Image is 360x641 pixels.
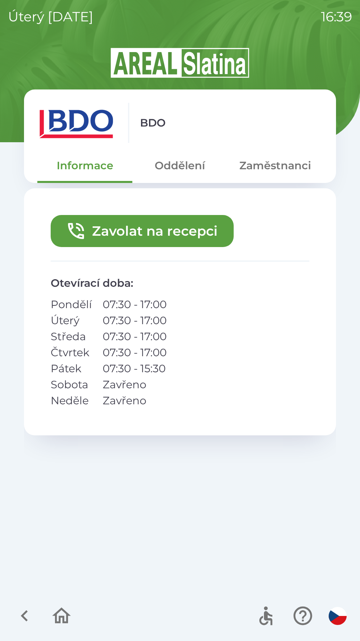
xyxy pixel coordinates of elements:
button: Oddělení [132,154,227,178]
p: Otevírací doba : [51,275,309,291]
p: 07:30 - 17:00 [103,312,167,329]
p: 07:30 - 17:00 [103,345,167,361]
button: Zavolat na recepci [51,215,234,247]
img: Logo [24,47,336,79]
p: Pátek [51,361,92,377]
p: Čtvrtek [51,345,92,361]
p: Úterý [51,312,92,329]
p: Středa [51,329,92,345]
button: Informace [37,154,132,178]
p: Sobota [51,377,92,393]
p: Neděle [51,393,92,409]
p: 07:30 - 15:30 [103,361,167,377]
p: BDO [140,115,166,131]
p: Zavřeno [103,377,167,393]
p: 16:39 [321,7,352,27]
img: ae7449ef-04f1-48ed-85b5-e61960c78b50.png [37,103,117,143]
p: Zavřeno [103,393,167,409]
p: Pondělí [51,296,92,312]
button: Zaměstnanci [228,154,323,178]
p: 07:30 - 17:00 [103,329,167,345]
img: cs flag [329,607,347,625]
p: 07:30 - 17:00 [103,296,167,312]
p: úterý [DATE] [8,7,93,27]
